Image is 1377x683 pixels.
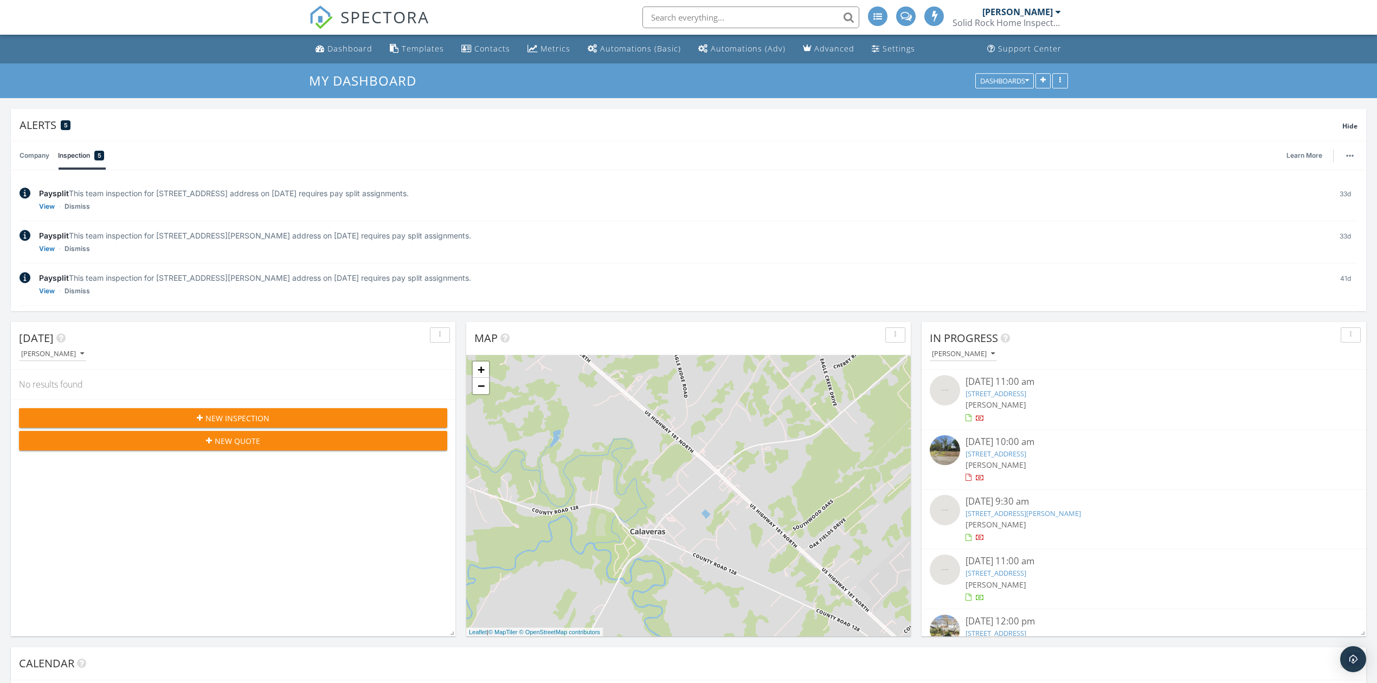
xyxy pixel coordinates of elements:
div: [DATE] 10:00 am [966,435,1322,449]
span: 5 [64,121,68,129]
button: New Quote [19,431,447,450]
span: New Quote [215,435,260,447]
span: 5 [98,150,101,161]
div: Dashboards [980,77,1029,85]
span: Calendar [19,656,74,671]
a: Inspection [58,141,104,170]
input: Search everything... [642,7,859,28]
div: This team inspection for [STREET_ADDRESS][PERSON_NAME] address on [DATE] requires pay split assig... [39,272,1324,283]
span: [PERSON_NAME] [966,460,1026,470]
div: Advanced [814,43,854,54]
div: [DATE] 11:00 am [966,375,1322,389]
div: [DATE] 9:30 am [966,495,1322,508]
a: Dismiss [65,243,90,254]
div: Contacts [474,43,510,54]
div: Solid Rock Home Inspections [953,17,1061,28]
a: My Dashboard [309,72,426,89]
a: Zoom out [473,378,489,394]
img: streetview [930,555,960,585]
div: Automations (Basic) [600,43,681,54]
a: Dismiss [65,201,90,212]
a: [STREET_ADDRESS][PERSON_NAME] [966,508,1081,518]
div: [DATE] 11:00 am [966,555,1322,568]
div: Automations (Adv) [711,43,786,54]
a: View [39,286,55,297]
a: View [39,201,55,212]
a: [STREET_ADDRESS] [966,568,1026,578]
img: streetview [930,435,960,466]
a: Learn More [1286,150,1329,161]
a: Support Center [983,39,1066,59]
a: [STREET_ADDRESS] [966,389,1026,398]
span: Paysplit [39,189,69,198]
a: [DATE] 11:00 am [STREET_ADDRESS] [PERSON_NAME] [930,555,1358,603]
div: [DATE] 12:00 pm [966,615,1322,628]
span: Hide [1342,121,1357,131]
a: Metrics [523,39,575,59]
a: Zoom in [473,362,489,378]
a: Dashboard [311,39,377,59]
span: New Inspection [205,413,269,424]
a: Company [20,141,49,170]
div: Alerts [20,118,1342,132]
a: Templates [385,39,448,59]
a: [STREET_ADDRESS] [966,449,1026,459]
span: [DATE] [19,331,54,345]
a: Automations (Basic) [583,39,685,59]
span: Map [474,331,498,345]
button: [PERSON_NAME] [930,347,997,362]
span: Paysplit [39,231,69,240]
div: Dashboard [327,43,372,54]
div: Settings [883,43,915,54]
a: SPECTORA [309,15,429,37]
span: [PERSON_NAME] [966,579,1026,590]
a: [DATE] 10:00 am [STREET_ADDRESS] [PERSON_NAME] [930,435,1358,484]
a: © MapTiler [488,629,518,635]
button: Dashboards [975,73,1034,88]
button: [PERSON_NAME] [19,347,86,362]
div: [PERSON_NAME] [932,350,995,358]
img: info-2c025b9f2229fc06645a.svg [20,272,30,283]
img: ellipsis-632cfdd7c38ec3a7d453.svg [1346,154,1354,157]
span: In Progress [930,331,998,345]
img: streetview [930,495,960,525]
div: This team inspection for [STREET_ADDRESS][PERSON_NAME] address on [DATE] requires pay split assig... [39,230,1324,241]
a: © OpenStreetMap contributors [519,629,600,635]
span: [PERSON_NAME] [966,519,1026,530]
span: Paysplit [39,273,69,282]
span: SPECTORA [340,5,429,28]
a: Advanced [799,39,859,59]
span: [PERSON_NAME] [966,400,1026,410]
div: Open Intercom Messenger [1340,646,1366,672]
a: Leaflet [469,629,487,635]
a: Contacts [457,39,514,59]
a: [DATE] 11:00 am [STREET_ADDRESS] [PERSON_NAME] [930,375,1358,423]
div: Support Center [998,43,1061,54]
a: Settings [867,39,919,59]
div: No results found [11,370,455,399]
a: [DATE] 9:30 am [STREET_ADDRESS][PERSON_NAME] [PERSON_NAME] [930,495,1358,543]
img: streetview [930,615,960,645]
img: The Best Home Inspection Software - Spectora [309,5,333,29]
div: [PERSON_NAME] [21,350,84,358]
button: New Inspection [19,408,447,428]
div: Templates [402,43,444,54]
a: Automations (Advanced) [694,39,790,59]
div: 41d [1333,272,1357,297]
div: Metrics [540,43,570,54]
div: This team inspection for [STREET_ADDRESS] address on [DATE] requires pay split assignments. [39,188,1324,199]
div: [PERSON_NAME] [982,7,1053,17]
a: [DATE] 12:00 pm [STREET_ADDRESS] [PERSON_NAME] [930,615,1358,663]
div: 33d [1333,230,1357,254]
a: View [39,243,55,254]
img: streetview [930,375,960,405]
img: info-2c025b9f2229fc06645a.svg [20,230,30,241]
img: info-2c025b9f2229fc06645a.svg [20,188,30,199]
div: | [466,628,603,637]
a: [STREET_ADDRESS] [966,628,1026,638]
div: 33d [1333,188,1357,212]
a: Dismiss [65,286,90,297]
